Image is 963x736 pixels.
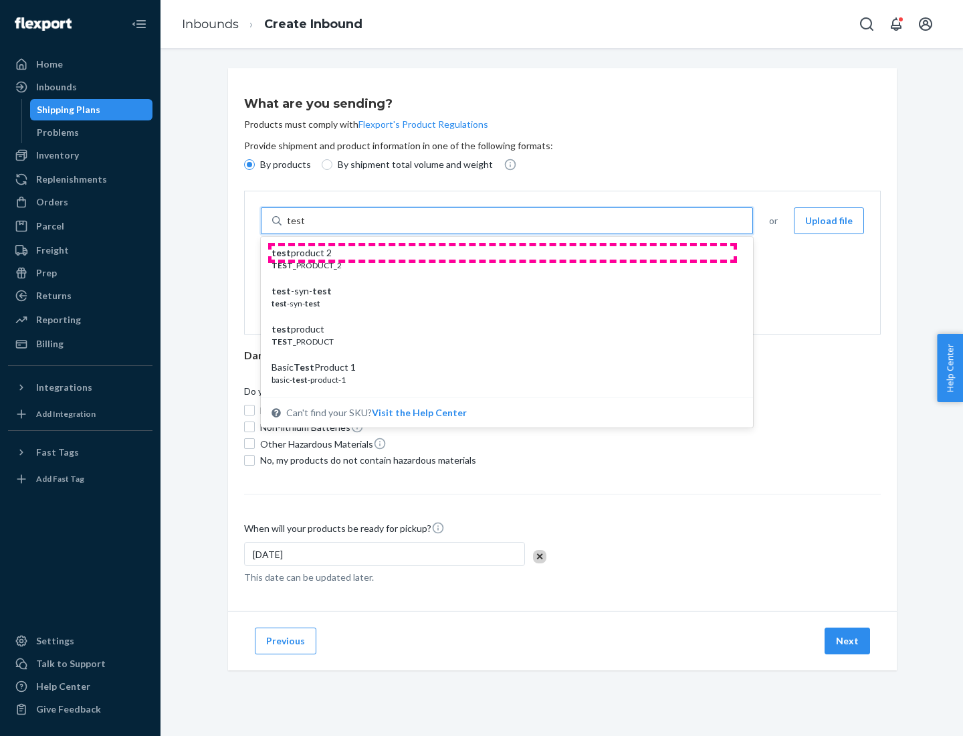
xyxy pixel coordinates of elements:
button: Give Feedback [8,699,152,720]
input: By products [244,159,255,170]
a: Inventory [8,145,152,166]
button: Upload file [794,207,864,234]
p: By products [260,158,311,171]
em: test [272,247,291,258]
div: Add Fast Tag [36,473,84,484]
a: Freight [8,240,152,261]
a: Inbounds [182,17,239,31]
button: testproduct 2TEST_PRODUCT_2test-syn-testtest-syn-testtestproductTEST_PRODUCTBasicTestProduct 1bas... [372,406,467,420]
button: Close Navigation [126,11,152,37]
button: Fast Tags [8,442,152,463]
div: Fast Tags [36,446,79,459]
div: Give Feedback [36,703,101,716]
a: Add Fast Tag [8,468,152,490]
div: Reporting [36,313,81,327]
button: Integrations [8,377,152,398]
div: Settings [36,634,74,648]
div: Talk to Support [36,657,106,670]
ol: breadcrumbs [171,5,373,44]
input: Lithium Batteries [244,405,255,416]
a: Replenishments [8,169,152,190]
img: Flexport logo [15,17,72,31]
a: Help Center [8,676,152,697]
a: Problems [30,122,153,143]
span: Can't find your SKU? [286,406,467,420]
div: [DATE] [244,542,525,566]
p: This date can be updated later. [244,571,554,584]
em: Test [294,361,314,373]
div: Orders [36,195,68,209]
em: TEST [272,260,293,270]
a: Talk to Support [8,653,152,674]
div: _PRODUCT_2 [272,260,732,271]
a: Shipping Plans [30,99,153,120]
div: Problems [37,126,79,139]
div: basic- -product-1 [272,374,732,385]
span: Do your products contain any of the following? [244,385,439,403]
div: Dangerous Goods [244,348,881,363]
div: Shipping Plans [37,103,100,116]
p: By shipment total volume and weight [338,158,493,171]
em: test [272,323,291,335]
div: Replenishments [36,173,107,186]
em: test [312,285,332,296]
button: Previous [255,628,316,654]
div: Prep [36,266,57,280]
a: Home [8,54,152,75]
div: Integrations [36,381,92,394]
div: Inventory [36,149,79,162]
div: Home [36,58,63,71]
a: Prep [8,262,152,284]
div: -syn- [272,298,732,309]
a: Returns [8,285,152,306]
a: Inbounds [8,76,152,98]
button: Open account menu [912,11,939,37]
a: Billing [8,333,152,355]
input: No, my products do not contain hazardous materials [244,455,255,466]
input: Non-lithium Batteries [244,422,255,432]
p: Provide shipment and product information in one of the following formats: [244,139,881,153]
span: or [769,214,778,227]
div: Inbounds [36,80,77,94]
input: By shipment total volume and weight [322,159,332,170]
a: Settings [8,630,152,652]
a: Reporting [8,309,152,331]
em: test [272,285,291,296]
span: No, my products do not contain hazardous materials [260,454,476,467]
div: Billing [36,337,64,351]
span: When will your products be ready for pickup? [244,521,445,541]
span: Other Hazardous Materials [260,437,476,451]
em: TEST [272,337,293,347]
div: Basic Product 1 [272,361,732,374]
div: Freight [36,244,69,257]
button: Help Center [937,334,963,402]
div: product 2 [272,246,732,260]
div: Returns [36,289,72,302]
div: Parcel [36,219,64,233]
input: testproduct 2TEST_PRODUCT_2test-syn-testtest-syn-testtestproductTEST_PRODUCTBasicTestProduct 1bas... [287,214,304,227]
button: Flexport's Product Regulations [358,118,488,131]
button: Open Search Box [853,11,880,37]
div: Help Center [36,680,90,693]
div: Add Integration [36,408,96,420]
span: Non-lithium Batteries [260,420,476,434]
h3: What are you sending? [244,95,393,112]
button: Open notifications [883,11,909,37]
a: Add Integration [8,403,152,425]
p: Products must comply with [244,118,488,131]
div: -syn- [272,284,732,298]
em: test [272,298,287,308]
a: Orders [8,191,152,213]
div: _PRODUCT [272,336,732,347]
em: test [292,375,308,385]
button: Next [825,628,870,654]
em: test [305,298,320,308]
input: Other Hazardous Materials [244,438,255,449]
div: product [272,323,732,336]
a: Create Inbound [264,17,362,31]
a: Parcel [8,215,152,237]
span: Lithium Batteries [260,403,476,418]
